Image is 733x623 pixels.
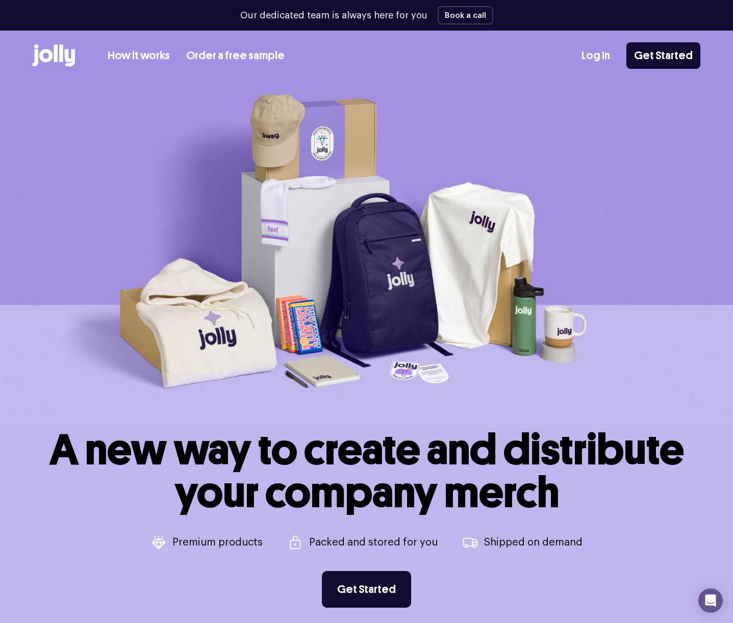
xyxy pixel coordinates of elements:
[484,537,583,548] p: Shipped on demand
[582,47,610,64] a: Log In
[186,47,285,64] a: Order a free sample
[626,42,700,69] a: Get Started
[49,428,684,514] h1: A new way to create and distribute your company merch
[172,537,263,548] p: Premium products
[698,588,723,613] div: Open Intercom Messenger
[240,9,427,22] p: Our dedicated team is always here for you
[438,6,493,24] button: Book a call
[309,537,438,548] p: Packed and stored for you
[108,47,170,64] a: How it works
[322,571,411,608] a: Get Started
